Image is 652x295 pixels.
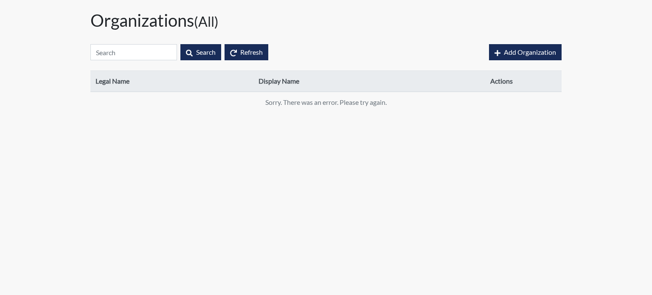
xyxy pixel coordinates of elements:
[504,48,556,56] span: Add Organization
[240,48,263,56] span: Refresh
[489,44,562,60] button: Add Organization
[441,71,562,92] th: Actions
[90,71,253,92] th: Legal Name
[90,44,177,60] input: Search
[180,44,221,60] button: Search
[225,44,268,60] button: Refresh
[90,10,562,31] h1: Organizations
[194,13,219,30] small: (All)
[196,48,216,56] span: Search
[253,71,441,92] th: Display Name
[90,92,562,112] td: Sorry. There was an error. Please try again.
